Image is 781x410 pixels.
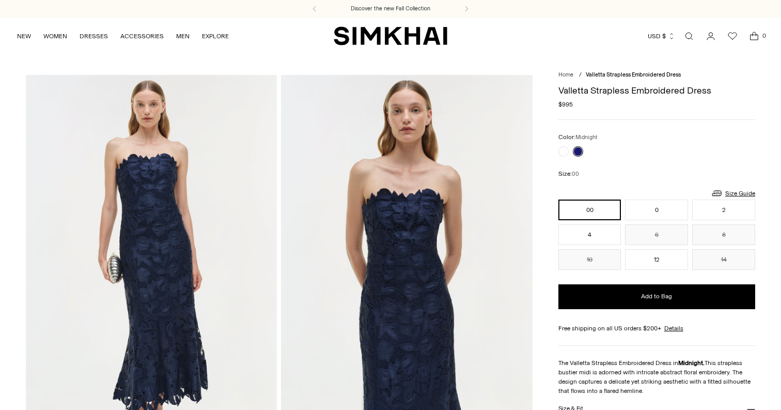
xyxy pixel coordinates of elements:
a: SIMKHAI [334,26,447,46]
span: 00 [572,171,579,177]
span: Midnight [575,134,598,141]
button: 10 [558,249,621,270]
button: 6 [625,224,688,245]
div: / [579,71,582,80]
label: Size: [558,169,579,179]
span: Add to Bag [641,292,672,301]
a: Size Guide [711,187,755,200]
a: Home [558,71,573,78]
button: 2 [692,200,755,220]
button: Add to Bag [558,284,755,309]
strong: Midnight. [678,359,705,367]
a: Open search modal [679,26,699,47]
button: 12 [625,249,688,270]
nav: breadcrumbs [558,71,755,80]
button: USD $ [648,25,675,48]
button: 00 [558,200,621,220]
a: Open cart modal [744,26,764,47]
a: Wishlist [722,26,743,47]
span: 0 [759,31,769,40]
span: Valletta Strapless Embroidered Dress [586,71,681,78]
label: Color: [558,132,598,142]
div: Free shipping on all US orders $200+ [558,324,755,333]
a: NEW [17,25,31,48]
a: Go to the account page [700,26,721,47]
a: Details [664,324,683,333]
a: MEN [176,25,190,48]
p: The Valletta Strapless Embroidered Dress in This strapless bustier midi is adorned with intricate... [558,358,755,396]
h1: Valletta Strapless Embroidered Dress [558,86,755,95]
a: DRESSES [80,25,108,48]
a: WOMEN [43,25,67,48]
span: $995 [558,100,573,109]
button: 4 [558,224,621,245]
button: 8 [692,224,755,245]
button: 14 [692,249,755,270]
button: 0 [625,200,688,220]
a: EXPLORE [202,25,229,48]
a: Discover the new Fall Collection [351,5,430,13]
a: ACCESSORIES [120,25,164,48]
